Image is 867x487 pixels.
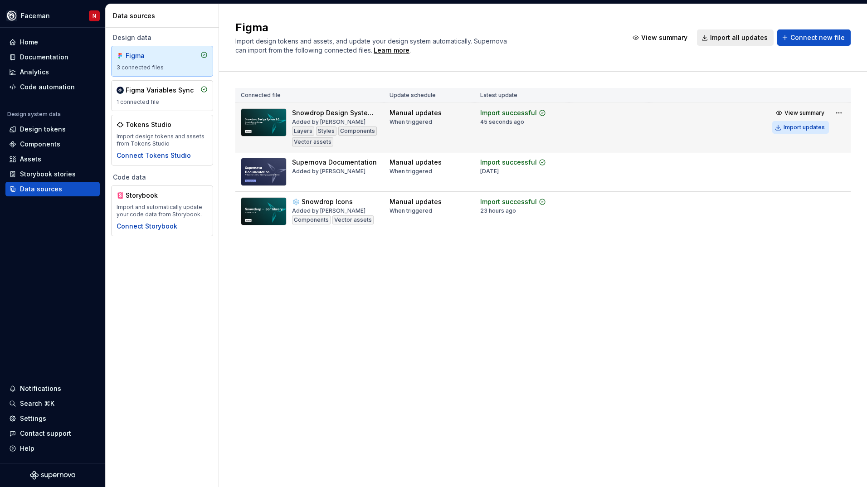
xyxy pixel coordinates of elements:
[20,170,76,179] div: Storybook stories
[20,399,54,408] div: Search ⌘K
[390,168,432,175] div: When triggered
[117,151,191,160] button: Connect Tokens Studio
[30,471,75,480] svg: Supernova Logo
[384,88,475,103] th: Update schedule
[628,29,693,46] button: View summary
[111,46,213,77] a: Figma3 connected files
[5,65,100,79] a: Analytics
[338,127,377,136] div: Components
[790,33,845,42] span: Connect new file
[784,109,824,117] span: View summary
[111,173,213,182] div: Code data
[111,115,213,166] a: Tokens StudioImport design tokens and assets from Tokens StudioConnect Tokens Studio
[21,11,50,20] div: Faceman
[5,426,100,441] button: Contact support
[20,83,75,92] div: Code automation
[117,222,177,231] button: Connect Storybook
[372,47,411,54] span: .
[390,158,442,167] div: Manual updates
[292,168,365,175] div: Added by [PERSON_NAME]
[316,127,336,136] div: Styles
[292,215,331,224] div: Components
[390,108,442,117] div: Manual updates
[697,29,774,46] button: Import all updates
[292,207,365,214] div: Added by [PERSON_NAME]
[292,108,379,117] div: Snowdrop Design System 2.0
[113,11,215,20] div: Data sources
[292,127,314,136] div: Layers
[117,133,208,147] div: Import design tokens and assets from Tokens Studio
[772,121,829,134] button: Import updates
[20,53,68,62] div: Documentation
[480,207,516,214] div: 23 hours ago
[117,98,208,106] div: 1 connected file
[292,137,333,146] div: Vector assets
[5,80,100,94] a: Code automation
[126,120,171,129] div: Tokens Studio
[5,35,100,49] a: Home
[480,108,537,117] div: Import successful
[7,111,61,118] div: Design system data
[235,20,617,35] h2: Figma
[111,80,213,111] a: Figma Variables Sync1 connected file
[20,414,46,423] div: Settings
[292,158,377,167] div: Supernova Documentation
[20,155,41,164] div: Assets
[126,51,169,60] div: Figma
[777,29,851,46] button: Connect new file
[117,204,208,218] div: Import and automatically update your code data from Storybook.
[126,86,194,95] div: Figma Variables Sync
[20,429,71,438] div: Contact support
[480,197,537,206] div: Import successful
[20,68,49,77] div: Analytics
[480,158,537,167] div: Import successful
[784,124,825,131] div: Import updates
[93,12,96,19] div: N
[5,441,100,456] button: Help
[390,118,432,126] div: When triggered
[126,191,169,200] div: Storybook
[20,384,61,393] div: Notifications
[5,411,100,426] a: Settings
[111,33,213,42] div: Design data
[5,182,100,196] a: Data sources
[5,167,100,181] a: Storybook stories
[5,122,100,136] a: Design tokens
[2,6,103,25] button: FacemanN
[5,381,100,396] button: Notifications
[6,10,17,21] img: 87d06435-c97f-426c-aa5d-5eb8acd3d8b3.png
[235,88,384,103] th: Connected file
[641,33,687,42] span: View summary
[20,140,60,149] div: Components
[332,215,374,224] div: Vector assets
[480,168,499,175] div: [DATE]
[20,125,66,134] div: Design tokens
[5,50,100,64] a: Documentation
[390,207,432,214] div: When triggered
[20,185,62,194] div: Data sources
[20,38,38,47] div: Home
[5,137,100,151] a: Components
[475,88,569,103] th: Latest update
[710,33,768,42] span: Import all updates
[20,444,34,453] div: Help
[111,185,213,236] a: StorybookImport and automatically update your code data from Storybook.Connect Storybook
[235,37,509,54] span: Import design tokens and assets, and update your design system automatically. Supernova can impor...
[5,152,100,166] a: Assets
[390,197,442,206] div: Manual updates
[480,118,524,126] div: 45 seconds ago
[292,197,353,206] div: ❄️ Snowdrop Icons
[5,396,100,411] button: Search ⌘K
[772,107,829,119] button: View summary
[292,118,365,126] div: Added by [PERSON_NAME]
[117,64,208,71] div: 3 connected files
[374,46,409,55] a: Learn more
